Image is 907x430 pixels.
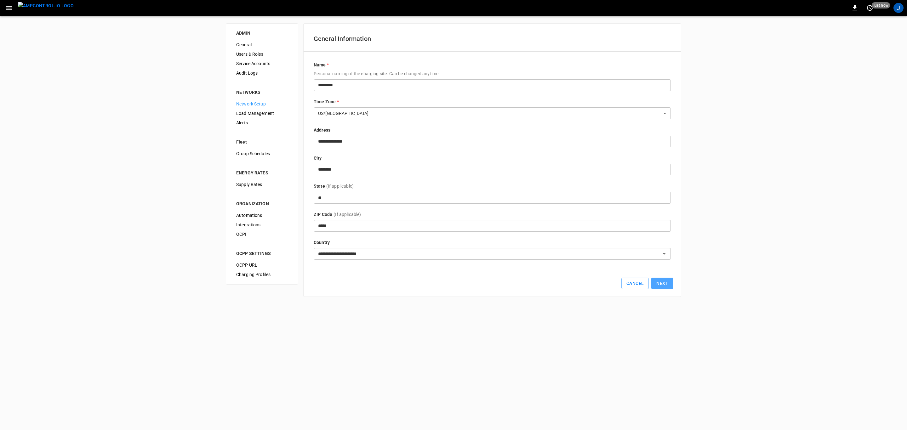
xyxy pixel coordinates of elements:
img: ampcontrol.io logo [18,2,74,10]
span: Alerts [236,120,288,126]
div: Automations [231,211,293,220]
div: Service Accounts [231,59,293,68]
button: Cancel [621,278,649,289]
p: (If applicable) [334,211,361,218]
p: Name [314,62,671,68]
div: OCPP URL [231,260,293,270]
button: Open [660,249,669,258]
div: Integrations [231,220,293,229]
span: Integrations [236,222,288,228]
div: Fleet [236,139,288,145]
p: Country [314,239,671,246]
p: City [314,155,671,161]
div: Group Schedules [231,149,293,158]
span: Network Setup [236,101,288,107]
button: Next [651,278,673,289]
p: Address [314,127,671,133]
div: Supply Rates [231,180,293,189]
div: NETWORKS [236,89,288,95]
span: Automations [236,212,288,219]
div: OCPI [231,229,293,239]
p: ZIP Code [314,211,332,218]
div: ADMIN [236,30,288,36]
span: Audit Logs [236,70,288,76]
div: Alerts [231,118,293,127]
div: Network Setup [231,99,293,109]
span: Supply Rates [236,181,288,188]
button: set refresh interval [865,3,875,13]
p: (If applicable) [326,183,354,189]
span: OCPI [236,231,288,238]
p: State [314,183,325,189]
div: Load Management [231,109,293,118]
span: Users & Roles [236,51,288,58]
div: OCPP SETTINGS [236,250,288,257]
div: US/[GEOGRAPHIC_DATA] [314,107,671,119]
div: ORGANIZATION [236,201,288,207]
p: Personal naming of the charging site. Can be changed anytime. [314,71,671,77]
div: Audit Logs [231,68,293,78]
span: Load Management [236,110,288,117]
span: just now [872,2,890,8]
div: General [231,40,293,49]
span: Charging Profiles [236,271,288,278]
div: Users & Roles [231,49,293,59]
h6: General Information [314,34,671,44]
div: profile-icon [893,3,904,13]
span: General [236,42,288,48]
div: Charging Profiles [231,270,293,279]
div: ENERGY RATES [236,170,288,176]
p: Time Zone [314,99,671,105]
span: Service Accounts [236,60,288,67]
span: OCPP URL [236,262,288,269]
span: Group Schedules [236,150,288,157]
